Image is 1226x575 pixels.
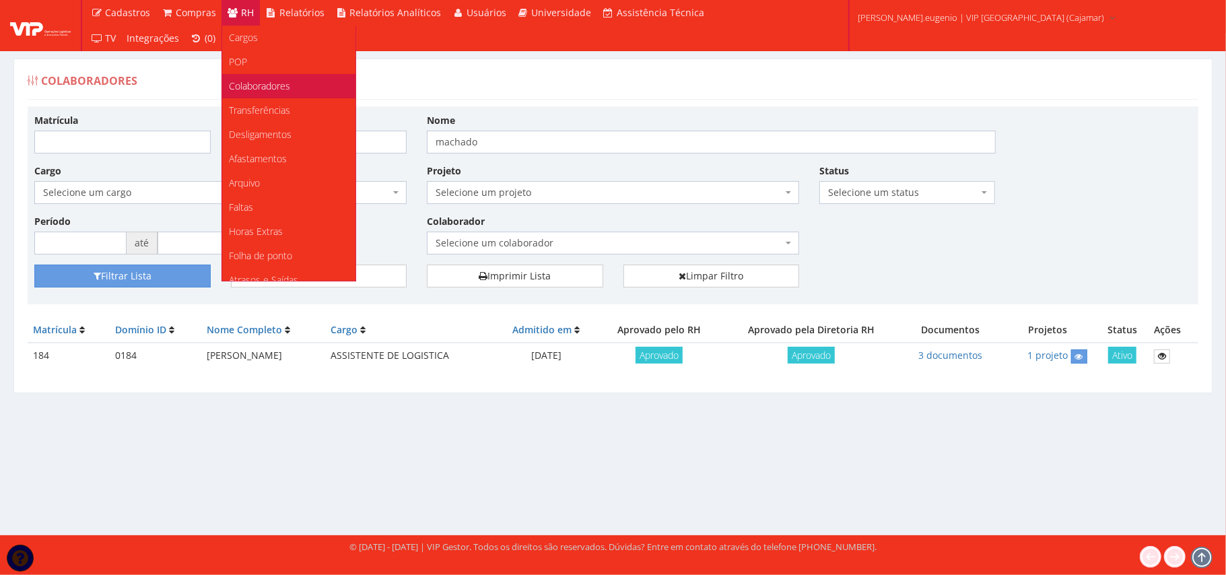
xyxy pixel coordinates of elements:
td: ASSISTENTE DE LOGISTICA [325,343,495,369]
a: 3 documentos [918,349,982,362]
span: Selecione um colaborador [427,232,799,255]
span: Selecione um colaborador [436,236,782,250]
a: Cargos [222,26,355,50]
span: POP [229,55,247,68]
a: Desligamentos [222,123,355,147]
span: [PERSON_NAME].eugenio | VIP [GEOGRAPHIC_DATA] (Cajamar) [858,11,1104,24]
a: POP [222,50,355,74]
span: (0) [205,32,215,44]
span: Assistência Técnica [617,6,704,19]
a: Arquivo [222,171,355,195]
a: Integrações [122,26,185,51]
span: Horas Extras [229,225,283,238]
label: Nome [427,114,455,127]
img: logo [10,15,71,36]
a: TV [86,26,122,51]
span: Relatórios [279,6,325,19]
div: © [DATE] - [DATE] | VIP Gestor. Todos os direitos são reservados. Dúvidas? Entre em contato atrav... [349,541,877,553]
span: Cargos [229,31,258,44]
span: Aprovado [788,347,835,364]
a: Matrícula [33,323,77,336]
span: Folha de ponto [229,249,292,262]
th: Status [1096,318,1149,343]
a: Atrasos e Saídas Antecipadas [222,268,355,304]
a: Limpar Filtro [623,265,800,287]
a: Imprimir Lista [427,265,603,287]
a: Nome Completo [207,323,283,336]
span: RH [242,6,254,19]
span: até [127,232,158,255]
label: Status [819,164,849,178]
label: Período [34,215,71,228]
td: [PERSON_NAME] [202,343,326,369]
label: Projeto [427,164,461,178]
button: Filtrar Lista [34,265,211,287]
a: Horas Extras [222,219,355,244]
a: Transferências [222,98,355,123]
th: Ações [1149,318,1198,343]
label: Colaborador [427,215,485,228]
span: Faltas [229,201,253,213]
span: Usuários [467,6,506,19]
a: Faltas [222,195,355,219]
span: Colaboradores [41,73,137,88]
label: Matrícula [34,114,78,127]
span: Aprovado [636,347,683,364]
a: Cargo [331,323,357,336]
span: Ativo [1108,347,1136,364]
th: Documentos [901,318,1000,343]
span: Colaboradores [229,79,290,92]
a: (0) [185,26,222,51]
span: Arquivo [229,176,260,189]
span: Transferências [229,104,290,116]
a: Colaboradores [222,74,355,98]
span: Selecione um cargo [34,181,407,204]
span: Compras [176,6,216,19]
span: Universidade [532,6,592,19]
span: Selecione um status [819,181,996,204]
label: Cargo [34,164,61,178]
span: Selecione um projeto [436,186,782,199]
td: 0184 [110,343,201,369]
td: [DATE] [495,343,597,369]
span: Relatórios Analíticos [350,6,442,19]
span: TV [106,32,116,44]
a: 1 projeto [1028,349,1068,362]
th: Aprovado pelo RH [597,318,721,343]
a: Admitido em [512,323,572,336]
span: Cadastros [106,6,151,19]
span: Atrasos e Saídas Antecipadas [229,273,298,298]
a: Domínio ID [115,323,166,336]
span: Integrações [127,32,180,44]
th: Aprovado pela Diretoria RH [721,318,901,343]
td: 184 [28,343,110,369]
span: Selecione um status [828,186,979,199]
span: Afastamentos [229,152,287,165]
a: Afastamentos [222,147,355,171]
a: Folha de ponto [222,244,355,268]
span: Selecione um cargo [43,186,390,199]
span: Desligamentos [229,128,292,141]
th: Projetos [1000,318,1096,343]
span: Selecione um projeto [427,181,799,204]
